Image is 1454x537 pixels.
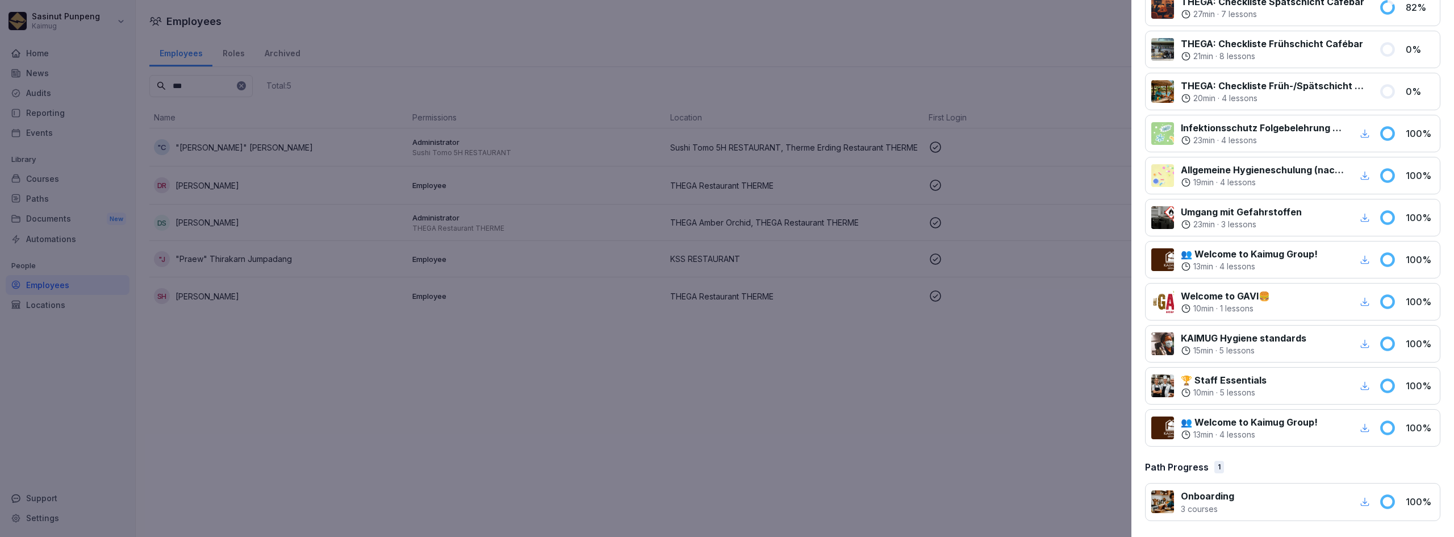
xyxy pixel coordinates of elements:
p: Infektionsschutz Folgebelehrung (nach §43 IfSG) [1181,121,1344,135]
p: 3 courses [1181,503,1234,515]
p: 82 % [1406,1,1434,14]
p: 100 % [1406,421,1434,435]
div: · [1181,345,1306,356]
div: · [1181,303,1270,314]
p: 4 lessons [1219,429,1255,440]
p: 23 min [1193,135,1215,146]
p: 27 min [1193,9,1215,20]
div: · [1181,9,1364,20]
p: 23 min [1193,219,1215,230]
p: 10 min [1193,387,1214,398]
div: · [1181,135,1344,146]
p: Umgang mit Gefahrstoffen [1181,205,1302,219]
p: 100 % [1406,211,1434,224]
p: 0 % [1406,85,1434,98]
p: 🏆 Staff Essentials [1181,373,1267,387]
p: 1 lessons [1220,303,1254,314]
p: 7 lessons [1221,9,1257,20]
p: 5 lessons [1219,345,1255,356]
p: THEGA: Checkliste Frühschicht Cafébar [1181,37,1363,51]
p: 15 min [1193,345,1213,356]
div: · [1181,261,1318,272]
p: THEGA: Checkliste Früh-/Spätschicht Poolbar [1181,79,1365,93]
p: 8 lessons [1219,51,1255,62]
p: KAIMUG Hygiene standards [1181,331,1306,345]
p: 10 min [1193,303,1214,314]
div: · [1181,219,1302,230]
div: · [1181,387,1267,398]
div: · [1181,51,1363,62]
p: 100 % [1406,495,1434,509]
p: 100 % [1406,127,1434,140]
p: 5 lessons [1220,387,1255,398]
p: 20 min [1193,93,1215,104]
div: · [1181,177,1344,188]
p: 0 % [1406,43,1434,56]
p: 21 min [1193,51,1213,62]
p: 4 lessons [1221,135,1257,146]
p: Path Progress [1145,460,1209,474]
div: · [1181,429,1318,440]
p: 👥 Welcome to Kaimug Group! [1181,415,1318,429]
div: 1 [1214,461,1224,473]
div: · [1181,93,1365,104]
p: 100 % [1406,337,1434,351]
p: 100 % [1406,169,1434,182]
p: 👥 Welcome to Kaimug Group! [1181,247,1318,261]
p: 4 lessons [1222,93,1257,104]
p: 4 lessons [1219,261,1255,272]
p: 100 % [1406,295,1434,309]
p: Welcome to GAVI🍔​ [1181,289,1270,303]
p: 3 lessons [1221,219,1256,230]
p: Allgemeine Hygieneschulung (nach LHMV §4) [1181,163,1344,177]
p: 100 % [1406,253,1434,267]
p: 13 min [1193,429,1213,440]
p: 4 lessons [1220,177,1256,188]
p: 13 min [1193,261,1213,272]
p: 100 % [1406,379,1434,393]
p: Onboarding [1181,489,1234,503]
p: 19 min [1193,177,1214,188]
